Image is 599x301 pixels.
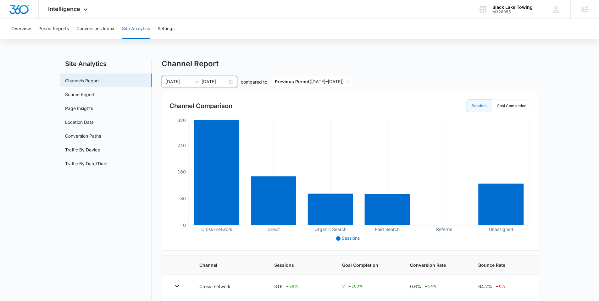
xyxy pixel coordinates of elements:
[424,283,437,290] div: 54 %
[11,19,31,39] button: Overview
[65,160,107,167] a: Traffic By Date/Time
[436,227,452,232] tspan: Referral
[65,133,101,139] a: Conversion Paths
[180,196,186,201] tspan: 80
[65,91,95,98] a: Source Report
[183,222,186,228] tspan: 0
[342,235,360,241] span: Sessions
[467,100,492,112] label: Sessions
[17,36,22,41] img: tab_domain_overview_orange.svg
[275,79,309,84] p: Previous Period
[177,169,186,174] tspan: 160
[495,283,505,290] div: 6 %
[194,79,199,84] span: to
[194,79,199,84] span: swap-right
[192,275,267,298] td: Cross-network
[478,262,529,268] span: Bounce Rate
[65,146,100,153] a: Traffic By Device
[177,118,186,123] tspan: 320
[285,283,298,290] div: 28 %
[18,10,31,15] div: v 4.0.25
[65,105,93,112] a: Page Insights
[274,262,327,268] span: Sessions
[177,143,186,148] tspan: 240
[60,59,152,68] h2: Site Analytics
[201,227,232,232] tspan: Cross-network
[202,78,228,85] input: End date
[162,59,219,68] h1: Channel Report
[65,119,94,125] a: Location Data
[69,37,106,41] div: Keywords by Traffic
[241,79,267,85] p: compared to
[38,19,69,39] button: Period Reports
[122,19,150,39] button: Site Analytics
[24,37,56,41] div: Domain Overview
[478,283,529,290] div: 64.2%
[48,6,80,12] span: Intelligence
[375,227,400,232] tspan: Paid Search
[165,78,191,85] input: Start date
[489,227,513,232] tspan: Unassigned
[16,16,69,21] div: Domain: [DOMAIN_NAME]
[492,10,533,14] div: account id
[274,283,327,290] div: 316
[268,227,280,232] tspan: Direct
[275,76,349,87] span: ( [DATE] – [DATE] )
[410,283,463,290] div: 0.6%
[199,262,259,268] span: Channel
[492,5,533,10] div: account name
[63,36,68,41] img: tab_keywords_by_traffic_grey.svg
[169,101,232,111] h3: Channel Comparison
[76,19,114,39] button: Conversions Inbox
[10,10,15,15] img: logo_orange.svg
[314,227,347,232] tspan: Organic Search
[342,262,395,268] span: Goal Completion
[410,262,463,268] span: Conversion Rate
[342,283,395,290] div: 2
[172,281,182,291] button: Toggle Row Expanded
[492,100,531,112] label: Goal Completion
[158,19,175,39] button: Settings
[10,16,15,21] img: website_grey.svg
[347,283,363,290] div: 100 %
[65,77,99,84] a: Channels Report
